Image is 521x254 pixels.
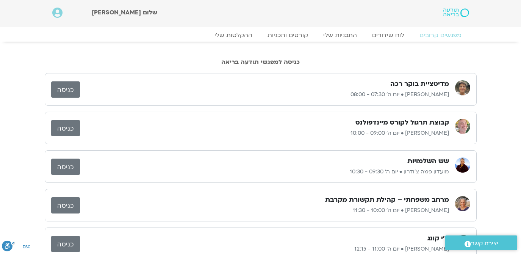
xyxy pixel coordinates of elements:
[427,234,449,243] h3: צ'י קונג
[92,8,157,17] span: שלום [PERSON_NAME]
[80,167,449,176] p: מועדון פמה צ'ודרון • יום ה׳ 09:30 - 10:30
[390,79,449,89] h3: מדיטציית בוקר רכה
[471,238,498,249] span: יצירת קשר
[80,245,449,254] p: [PERSON_NAME] • יום ה׳ 11:00 - 12:15
[207,31,260,39] a: ההקלטות שלי
[51,120,80,136] a: כניסה
[325,195,449,204] h3: מרחב משפחתי – קהילת תקשורת מקרבת
[80,129,449,138] p: [PERSON_NAME] • יום ה׳ 09:00 - 10:00
[45,59,477,65] h2: כניסה למפגשי תודעה בריאה
[316,31,365,39] a: התכניות שלי
[355,118,449,127] h3: קבוצת תרגול לקורס מיינדפולנס
[51,236,80,252] a: כניסה
[51,197,80,213] a: כניסה
[407,157,449,166] h3: שש השלמויות
[412,31,469,39] a: מפגשים קרובים
[52,31,469,39] nav: Menu
[80,90,449,99] p: [PERSON_NAME] • יום ה׳ 07:30 - 08:00
[455,157,470,173] img: מועדון פמה צ'ודרון
[365,31,412,39] a: לוח שידורים
[51,81,80,98] a: כניסה
[455,196,470,211] img: שגית רוסו יצחקי
[51,159,80,175] a: כניסה
[80,206,449,215] p: [PERSON_NAME] • יום ה׳ 10:00 - 11:30
[260,31,316,39] a: קורסים ותכניות
[445,235,517,250] a: יצירת קשר
[455,80,470,95] img: נעם גרייף
[455,119,470,134] img: רון אלון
